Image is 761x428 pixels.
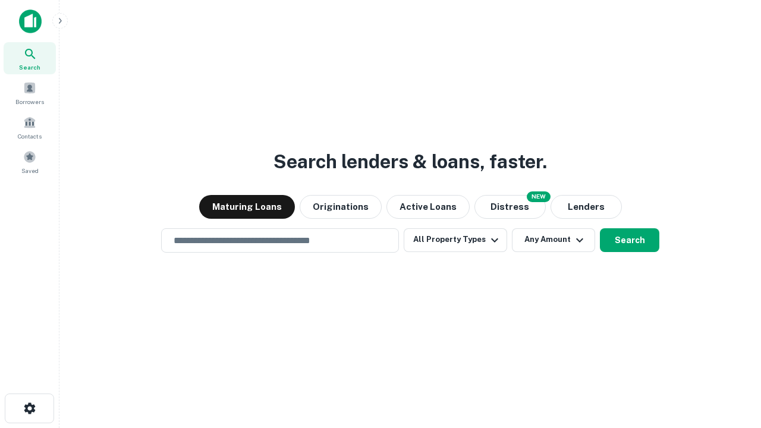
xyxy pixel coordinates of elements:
button: Any Amount [512,228,595,252]
iframe: Chat Widget [702,333,761,390]
div: NEW [527,191,551,202]
button: Maturing Loans [199,195,295,219]
span: Search [19,62,40,72]
button: Lenders [551,195,622,219]
a: Contacts [4,111,56,143]
span: Contacts [18,131,42,141]
button: Search [600,228,659,252]
a: Search [4,42,56,74]
button: All Property Types [404,228,507,252]
button: Active Loans [386,195,470,219]
span: Borrowers [15,97,44,106]
span: Saved [21,166,39,175]
h3: Search lenders & loans, faster. [273,147,547,176]
button: Originations [300,195,382,219]
button: Search distressed loans with lien and other non-mortgage details. [474,195,546,219]
img: capitalize-icon.png [19,10,42,33]
a: Saved [4,146,56,178]
a: Borrowers [4,77,56,109]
